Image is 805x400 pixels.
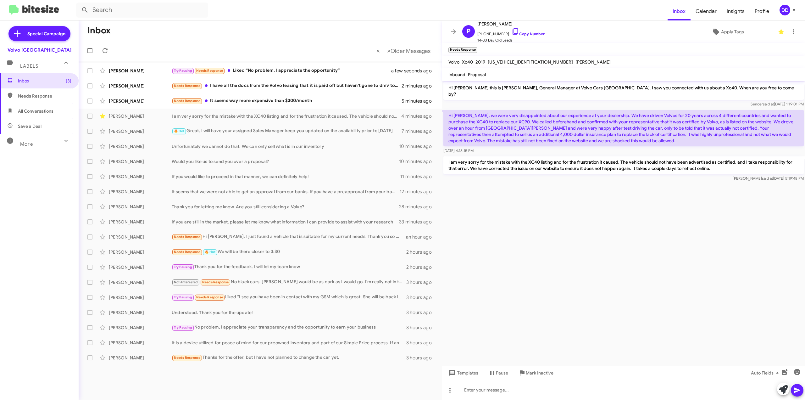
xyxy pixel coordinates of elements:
[475,59,485,65] span: 2019
[406,264,437,270] div: 2 hours ago
[172,173,400,180] div: If you would like to proceed in that manner, we can definitely help!
[513,367,558,379] button: Mark Inactive
[399,204,437,210] div: 28 minutes ago
[733,176,804,181] span: [PERSON_NAME] [DATE] 5:19:48 PM
[668,2,691,20] span: Inbox
[109,98,172,104] div: [PERSON_NAME]
[468,72,486,77] span: Proposal
[477,28,545,37] span: [PHONE_NUMBER]
[406,234,437,240] div: an hour ago
[722,2,750,20] a: Insights
[172,67,399,74] div: Liked “No problem, I appreciate the opportunity”
[172,204,399,210] div: Thank you for letting me know. Are you still considering a Volvo?
[172,97,402,104] div: It seems way more expensive than $300/month
[172,158,399,165] div: Would you like us to send you over a proposal?
[443,148,474,153] span: [DATE] 4:18:15 PM
[196,295,223,299] span: Needs Response
[406,309,437,316] div: 3 hours ago
[575,59,611,65] span: [PERSON_NAME]
[402,128,437,134] div: 7 minutes ago
[109,143,172,149] div: [PERSON_NAME]
[401,113,437,119] div: 4 minutes ago
[477,20,545,28] span: [PERSON_NAME]
[762,176,773,181] span: said at
[399,143,437,149] div: 10 minutes ago
[462,59,473,65] span: Xc40
[109,83,172,89] div: [PERSON_NAME]
[691,2,722,20] a: Calendar
[442,367,483,379] button: Templates
[400,189,437,195] div: 12 minutes ago
[680,26,775,37] button: Apply Tags
[172,233,406,240] div: Hi [PERSON_NAME], I just found a vehicle that is suitable for my current needs. Thank you so much...
[383,44,434,57] button: Next
[109,264,172,270] div: [PERSON_NAME]
[751,367,781,379] span: Auto Fields
[467,26,470,37] span: P
[205,250,215,254] span: 🔥 Hot
[750,2,774,20] span: Profile
[18,93,71,99] span: Needs Response
[780,5,790,15] div: DD
[109,355,172,361] div: [PERSON_NAME]
[109,324,172,331] div: [PERSON_NAME]
[174,280,198,284] span: Not-Interested
[172,294,406,301] div: Liked “I see you have been in contact with my GSM which is great. She will be back in office [DAT...
[376,47,380,55] span: «
[406,340,437,346] div: 3 hours ago
[172,219,399,225] div: If you are still in the market, please let me know what information I can provide to assist with ...
[174,265,192,269] span: Try Pausing
[109,158,172,165] div: [PERSON_NAME]
[443,82,804,100] p: Hi [PERSON_NAME] this is [PERSON_NAME], General Manager at Volvo Cars [GEOGRAPHIC_DATA]. I saw yo...
[406,294,437,301] div: 3 hours ago
[387,47,391,55] span: »
[174,356,201,360] span: Needs Response
[109,234,172,240] div: [PERSON_NAME]
[66,78,71,84] span: (3)
[399,68,437,74] div: a few seconds ago
[109,249,172,255] div: [PERSON_NAME]
[27,31,65,37] span: Special Campaign
[109,128,172,134] div: [PERSON_NAME]
[721,26,744,37] span: Apply Tags
[174,250,201,254] span: Needs Response
[406,324,437,331] div: 3 hours ago
[174,325,192,330] span: Try Pausing
[172,309,406,316] div: Understood. Thank you for the update!
[20,63,38,69] span: Labels
[172,248,406,256] div: We will be there closer to 3:30
[763,102,774,106] span: said at
[174,99,201,103] span: Needs Response
[391,48,430,54] span: Older Messages
[174,84,201,88] span: Needs Response
[172,340,406,346] div: It is a device utilized for peace of mind for our preowned inventory and part of our Simple Price...
[399,158,437,165] div: 10 minutes ago
[406,355,437,361] div: 3 hours ago
[76,3,208,18] input: Search
[447,367,478,379] span: Templates
[406,249,437,255] div: 2 hours ago
[751,102,804,106] span: Sender [DATE] 1:19:01 PM
[196,69,223,73] span: Needs Response
[18,108,53,114] span: All Conversations
[172,279,406,286] div: No black cars. [PERSON_NAME] would be as dark as I would go. I'm really not in the market.
[20,141,33,147] span: More
[174,129,185,133] span: 🔥 Hot
[109,173,172,180] div: [PERSON_NAME]
[109,309,172,316] div: [PERSON_NAME]
[172,324,406,331] div: No problem, I appreciate your transparency and the opportunity to earn your business
[526,367,553,379] span: Mark Inactive
[109,68,172,74] div: [PERSON_NAME]
[109,219,172,225] div: [PERSON_NAME]
[443,156,804,174] p: I am very sorry for the mistake with the XC40 listing and for the frustration it caused. The vehi...
[109,189,172,195] div: [PERSON_NAME]
[87,25,111,36] h1: Inbox
[477,37,545,43] span: 14-30 Day Old Leads
[18,123,42,129] span: Save a Deal
[172,82,402,89] div: I have all the docs from the Volvo leasing that it is paid off but haven't gone to dmv to update ...
[399,219,437,225] div: 33 minutes ago
[488,59,573,65] span: [US_VEHICLE_IDENTIFICATION_NUMBER]
[448,47,477,53] small: Needs Response
[746,367,786,379] button: Auto Fields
